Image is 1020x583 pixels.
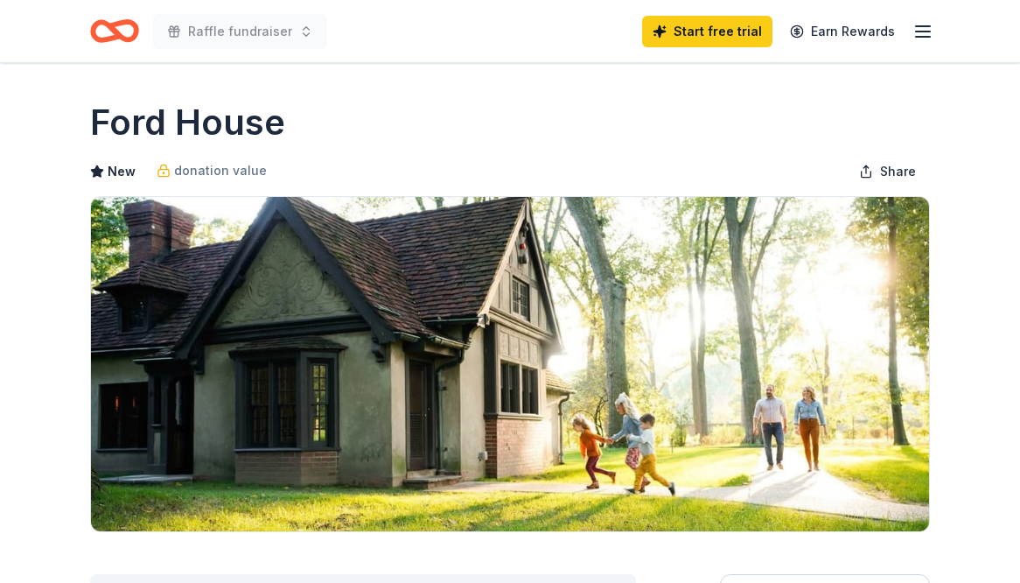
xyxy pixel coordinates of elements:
[188,21,292,42] span: Raffle fundraiser
[880,161,916,182] span: Share
[153,14,327,49] button: Raffle fundraiser
[642,16,772,47] a: Start free trial
[779,16,905,47] a: Earn Rewards
[91,197,929,531] img: Image for Ford House
[157,160,267,181] a: donation value
[174,160,267,181] span: donation value
[108,161,136,182] span: New
[90,11,139,52] a: Home
[90,98,285,147] h1: Ford House
[845,154,930,189] button: Share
